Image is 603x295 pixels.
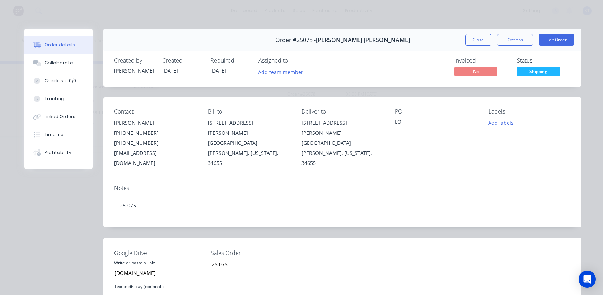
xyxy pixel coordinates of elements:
div: Bill to [208,108,290,115]
div: Order details [45,42,75,48]
button: Timeline [24,126,93,144]
gu-sc-dial: Click to Connect 6562302738 [114,139,159,146]
div: [PERSON_NAME][PHONE_NUMBER][PHONE_NUMBER][EMAIL_ADDRESS][DOMAIN_NAME] [114,118,196,168]
button: Order details [24,36,93,54]
label: Write or paste a link: [114,260,155,266]
div: Deliver to [301,108,384,115]
div: Created [162,57,202,64]
div: 25-075 [114,194,571,216]
div: [GEOGRAPHIC_DATA][PERSON_NAME], [US_STATE], 34655 [301,138,384,168]
div: Checklists 0/0 [45,78,76,84]
label: Sales Order [211,249,300,257]
div: [STREET_ADDRESS][PERSON_NAME] [208,118,290,138]
span: No [454,67,497,76]
div: Collaborate [45,60,73,66]
div: LOI [395,118,477,128]
div: [PERSON_NAME] [114,118,196,128]
button: Collaborate [24,54,93,72]
div: Status [517,57,571,64]
div: Required [210,57,250,64]
button: Add labels [485,118,518,128]
div: Notes [114,185,571,192]
button: Edit Order [539,34,574,46]
div: [PERSON_NAME] [114,67,154,74]
gu-sc-dial: Click to Connect 8132880068 [114,129,159,136]
div: [GEOGRAPHIC_DATA][PERSON_NAME], [US_STATE], 34655 [208,138,290,168]
button: Checklists 0/0 [24,72,93,90]
button: Add team member [254,67,307,77]
div: Linked Orders [45,114,75,120]
span: Order #25078 - [275,37,316,43]
button: Options [497,34,533,46]
div: Contact [114,108,196,115]
div: Created by [114,57,154,64]
label: Google Drive [114,249,204,257]
div: Labels [489,108,571,115]
input: https://www.example.com [111,267,196,278]
div: Assigned to [258,57,330,64]
div: [STREET_ADDRESS][PERSON_NAME][GEOGRAPHIC_DATA][PERSON_NAME], [US_STATE], 34655 [301,118,384,168]
div: Timeline [45,132,64,138]
div: [STREET_ADDRESS][PERSON_NAME] [301,118,384,138]
div: [STREET_ADDRESS][PERSON_NAME][GEOGRAPHIC_DATA][PERSON_NAME], [US_STATE], 34655 [208,118,290,168]
div: Profitability [45,149,71,156]
button: Shipping [517,67,560,78]
label: Text to display (optional): [114,284,164,290]
button: Add team member [258,67,307,77]
div: PO [395,108,477,115]
button: Tracking [24,90,93,108]
span: Shipping [517,67,560,76]
div: Tracking [45,96,64,102]
button: Close [465,34,491,46]
button: Linked Orders [24,108,93,126]
div: Open Intercom Messenger [579,271,596,288]
span: [DATE] [162,67,178,74]
button: Profitability [24,144,93,162]
span: [DATE] [210,67,226,74]
div: [EMAIL_ADDRESS][DOMAIN_NAME] [114,148,196,168]
input: Enter number... [206,259,300,269]
span: [PERSON_NAME] [PERSON_NAME] [316,37,410,43]
div: Invoiced [454,57,508,64]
